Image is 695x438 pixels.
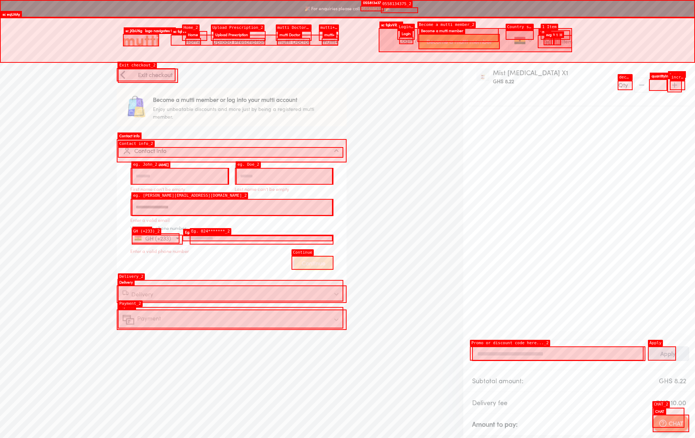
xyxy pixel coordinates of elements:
label: Last name [235,162,256,170]
img: Logo [123,34,159,46]
span: Login [399,37,413,44]
p: CHAT [669,419,683,428]
p: Enjoy unbeatable discounts and more just by being a registered mutti member. [153,105,319,120]
p: Delivery fee [472,398,507,408]
li: / [393,31,500,52]
p: Last name can't be empty [235,185,333,193]
img: Mist Potassium Citrate X1 [476,68,489,81]
p: Enter a valid phone number [130,247,333,255]
p: Enter a valid email [130,216,333,224]
p: First name can't be empty [130,185,229,193]
div: ProfileContact info [117,160,347,280]
a: Link on the logo navigates to HomePage [123,34,159,46]
p: Qty [618,81,628,89]
img: PaymentIcon [123,314,134,326]
p: GHS 8.22 [659,376,686,386]
a: Navigates to mutti+ page [322,38,338,45]
p: Exit checkout [138,70,173,79]
p: Delivery [131,290,153,299]
span: Become a mutti member [426,36,492,47]
button: GH (+233) [132,233,179,243]
p: Contact info [134,146,166,155]
p: Payment [137,314,161,326]
label: First name [130,162,152,170]
a: Navigates to Prescription Upload Page [213,38,266,45]
div: NotDeliveredIconDelivery [117,285,347,303]
a: Navigates to mutti doctor website [277,38,310,45]
p: Become a mutti member or log into your mutti account [153,95,319,104]
img: Dropdown [528,38,532,43]
span: 1 [554,38,561,45]
button: Navigate LeftExit checkout [117,68,175,81]
label: Email address [130,193,161,201]
a: 0558134375 [361,6,384,11]
div: GHS 8.22 [493,78,514,100]
img: NotDeliveredIcon [123,290,128,296]
p: Amount to pay: [472,419,518,429]
img: package icon [125,96,147,118]
img: Profile [123,146,131,155]
button: Become a mutti member [419,34,500,49]
li: Item [538,35,572,48]
p: Subtotal amount: [472,376,524,386]
span: increase [667,78,682,92]
img: Ghana [514,37,525,44]
button: CHAT [653,415,689,432]
label: Your active phone number [130,224,186,232]
p: GHS 10.00 [655,398,686,408]
div: ProfileContact info [117,139,347,162]
div: PaymentIconPayment [117,310,347,330]
img: Navigate Left [118,70,127,79]
p: Mist [MEDICAL_DATA] X1 [493,68,663,78]
a: Navigates to Home Page [185,38,201,45]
